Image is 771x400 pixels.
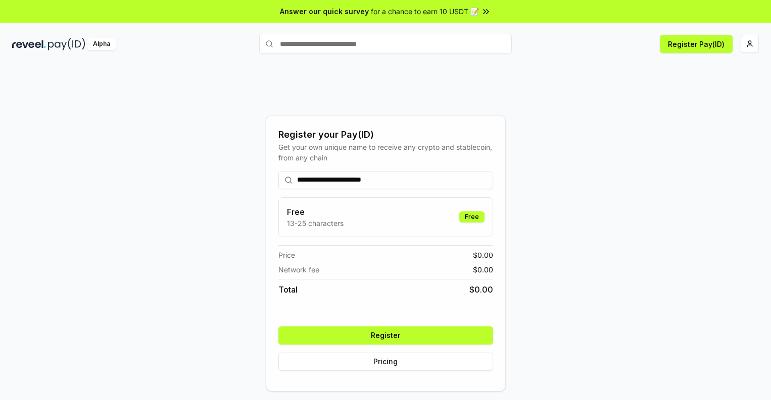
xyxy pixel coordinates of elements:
[660,35,733,53] button: Register Pay(ID)
[48,38,85,50] img: pay_id
[278,353,493,371] button: Pricing
[12,38,46,50] img: reveel_dark
[287,206,344,218] h3: Free
[87,38,116,50] div: Alpha
[278,264,319,275] span: Network fee
[278,250,295,260] span: Price
[473,250,493,260] span: $ 0.00
[469,283,493,296] span: $ 0.00
[473,264,493,275] span: $ 0.00
[280,6,369,17] span: Answer our quick survey
[371,6,479,17] span: for a chance to earn 10 USDT 📝
[287,218,344,228] p: 13-25 characters
[278,283,298,296] span: Total
[459,211,485,222] div: Free
[278,142,493,163] div: Get your own unique name to receive any crypto and stablecoin, from any chain
[278,326,493,345] button: Register
[278,128,493,142] div: Register your Pay(ID)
